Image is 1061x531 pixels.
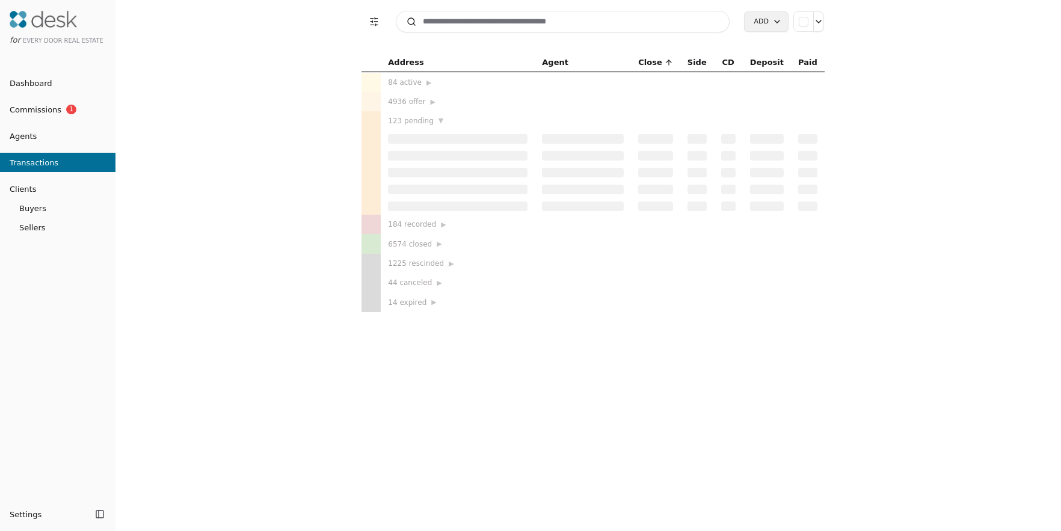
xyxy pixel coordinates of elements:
span: 123 pending [388,115,434,127]
span: for [10,35,20,45]
div: 84 active [388,76,527,88]
div: 184 recorded [388,218,527,230]
span: ▶ [431,297,436,308]
span: Paid [798,56,817,69]
span: ▶ [426,78,431,88]
span: Close [638,56,662,69]
span: ▶ [449,259,454,269]
span: ▼ [438,115,443,126]
div: 6574 closed [388,238,527,250]
button: Add [744,11,789,32]
span: Settings [10,508,42,521]
div: 1225 rescinded [388,257,527,269]
span: Side [687,56,707,69]
span: Agent [542,56,568,69]
span: ▶ [437,239,441,250]
div: 44 canceled [388,277,527,289]
div: 14 expired [388,296,527,308]
img: Desk [10,11,77,28]
span: Every Door Real Estate [23,37,103,44]
span: ▶ [441,219,446,230]
div: 4936 offer [388,96,527,108]
span: Address [388,56,423,69]
span: 1 [66,105,76,114]
span: ▶ [431,97,435,108]
span: ▶ [437,278,441,289]
button: Settings [5,505,91,524]
span: CD [722,56,734,69]
span: Deposit [750,56,784,69]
